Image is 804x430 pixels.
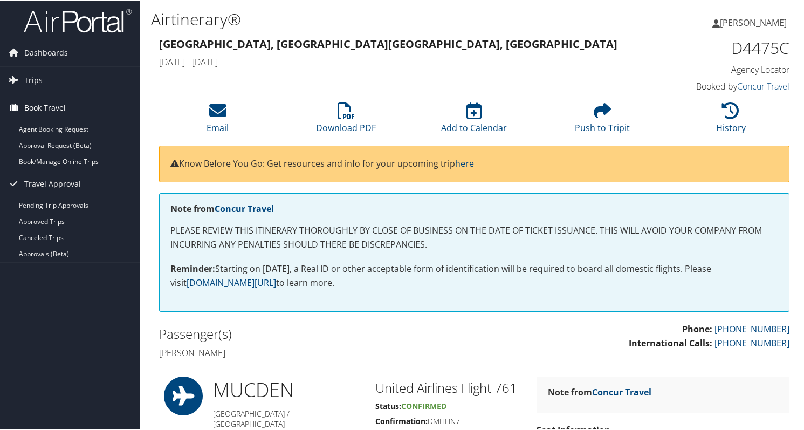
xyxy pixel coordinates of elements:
[213,376,359,402] h1: MUC DEN
[592,385,651,397] a: Concur Travel
[24,93,66,120] span: Book Travel
[375,415,520,426] h5: DMHHN7
[159,36,617,50] strong: [GEOGRAPHIC_DATA], [GEOGRAPHIC_DATA] [GEOGRAPHIC_DATA], [GEOGRAPHIC_DATA]
[316,107,376,133] a: Download PDF
[737,79,789,91] a: Concur Travel
[24,38,68,65] span: Dashboards
[716,107,746,133] a: History
[24,169,81,196] span: Travel Approval
[24,7,132,32] img: airportal-logo.png
[714,322,789,334] a: [PHONE_NUMBER]
[213,407,359,428] h5: [GEOGRAPHIC_DATA] / [GEOGRAPHIC_DATA]
[151,7,582,30] h1: Airtinerary®
[24,66,43,93] span: Trips
[375,415,428,425] strong: Confirmation:
[170,261,778,289] p: Starting on [DATE], a Real ID or other acceptable form of identification will be required to boar...
[159,55,628,67] h4: [DATE] - [DATE]
[170,156,778,170] p: Know Before You Go: Get resources and info for your upcoming trip
[170,223,778,250] p: PLEASE REVIEW THIS ITINERARY THOROUGHLY BY CLOSE OF BUSINESS ON THE DATE OF TICKET ISSUANCE. THIS...
[375,400,401,410] strong: Status:
[644,36,789,58] h1: D4475C
[187,276,276,288] a: [DOMAIN_NAME][URL]
[215,202,274,214] a: Concur Travel
[644,79,789,91] h4: Booked by
[548,385,651,397] strong: Note from
[644,63,789,74] h4: Agency Locator
[455,156,474,168] a: here
[159,324,466,342] h2: Passenger(s)
[629,336,712,348] strong: International Calls:
[575,107,630,133] a: Push to Tripit
[712,5,798,38] a: [PERSON_NAME]
[170,202,274,214] strong: Note from
[441,107,507,133] a: Add to Calendar
[714,336,789,348] a: [PHONE_NUMBER]
[170,262,215,274] strong: Reminder:
[401,400,446,410] span: Confirmed
[207,107,229,133] a: Email
[375,378,520,396] h2: United Airlines Flight 761
[682,322,712,334] strong: Phone:
[720,16,787,28] span: [PERSON_NAME]
[159,346,466,358] h4: [PERSON_NAME]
